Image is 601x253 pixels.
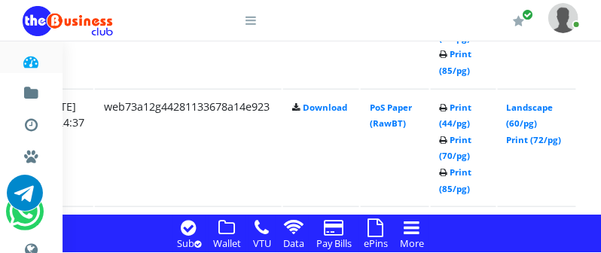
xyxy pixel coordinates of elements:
a: Nigerian VTU [57,166,183,191]
td: web73a12g44281133678a14e923 [95,89,282,206]
a: Chat for support [9,205,40,230]
small: Sub [177,236,201,250]
a: Landscape (60/pg) [507,102,554,130]
a: Miscellaneous Payments [23,136,40,172]
a: PoS Paper (RawBT) [370,102,412,130]
a: Data [279,234,309,251]
small: ePins [364,236,388,250]
a: Transactions [23,104,40,140]
a: Dashboard [23,41,40,77]
a: Print (70/pg) [440,16,472,44]
a: Sub [172,234,206,251]
a: Print (72/pg) [507,134,562,145]
a: VTU [249,234,276,251]
a: Wallet [209,234,246,251]
small: Wallet [213,236,241,250]
a: Print (44/pg) [440,102,472,130]
a: Fund wallet [23,72,40,108]
a: Print (70/pg) [440,134,472,162]
a: Chat for support [7,186,43,211]
small: Data [283,236,304,250]
img: User [548,3,578,32]
a: Pay Bills [312,234,356,251]
a: ePins [359,234,392,251]
a: Print (85/pg) [440,166,472,194]
td: [DATE] 06:24:37 AM [33,89,93,206]
a: Download [303,102,347,113]
small: Pay Bills [316,236,352,250]
span: Renew/Upgrade Subscription [522,9,533,20]
img: Logo [23,6,113,36]
small: More [400,236,424,250]
a: Print (85/pg) [440,48,472,76]
a: International VTU [57,187,183,213]
small: VTU [253,236,271,250]
i: Renew/Upgrade Subscription [513,15,524,27]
